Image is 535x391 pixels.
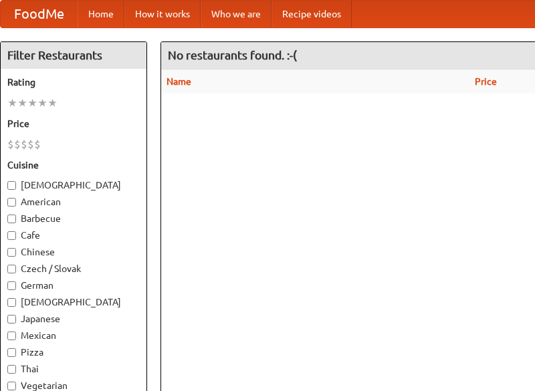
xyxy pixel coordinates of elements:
a: Name [167,76,191,87]
li: ★ [7,96,17,110]
li: ★ [27,96,37,110]
h4: Filter Restaurants [1,42,146,69]
input: Japanese [7,315,16,323]
a: How it works [124,1,201,27]
label: German [7,279,140,292]
h5: Cuisine [7,158,140,172]
label: Japanese [7,312,140,325]
label: [DEMOGRAPHIC_DATA] [7,295,140,309]
label: Barbecue [7,212,140,225]
a: FoodMe [1,1,78,27]
input: German [7,281,16,290]
li: $ [27,137,34,152]
input: Cafe [7,231,16,240]
a: Price [475,76,497,87]
h5: Rating [7,76,140,89]
input: American [7,198,16,207]
label: Chinese [7,245,140,259]
input: Barbecue [7,215,16,223]
a: Recipe videos [272,1,352,27]
li: ★ [17,96,27,110]
label: [DEMOGRAPHIC_DATA] [7,178,140,192]
label: Thai [7,362,140,376]
label: Czech / Slovak [7,262,140,275]
ng-pluralize: No restaurants found. :-( [168,49,297,61]
li: $ [34,137,41,152]
a: Who we are [201,1,272,27]
li: $ [21,137,27,152]
li: ★ [37,96,47,110]
input: Mexican [7,332,16,340]
input: Czech / Slovak [7,265,16,273]
input: Pizza [7,348,16,357]
input: Chinese [7,248,16,257]
li: $ [14,137,21,152]
label: Mexican [7,329,140,342]
label: Pizza [7,346,140,359]
label: Cafe [7,229,140,242]
h5: Price [7,117,140,130]
a: Home [78,1,124,27]
li: $ [7,137,14,152]
input: [DEMOGRAPHIC_DATA] [7,181,16,190]
input: Vegetarian [7,382,16,390]
label: American [7,195,140,209]
input: [DEMOGRAPHIC_DATA] [7,298,16,307]
li: ★ [47,96,58,110]
input: Thai [7,365,16,374]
